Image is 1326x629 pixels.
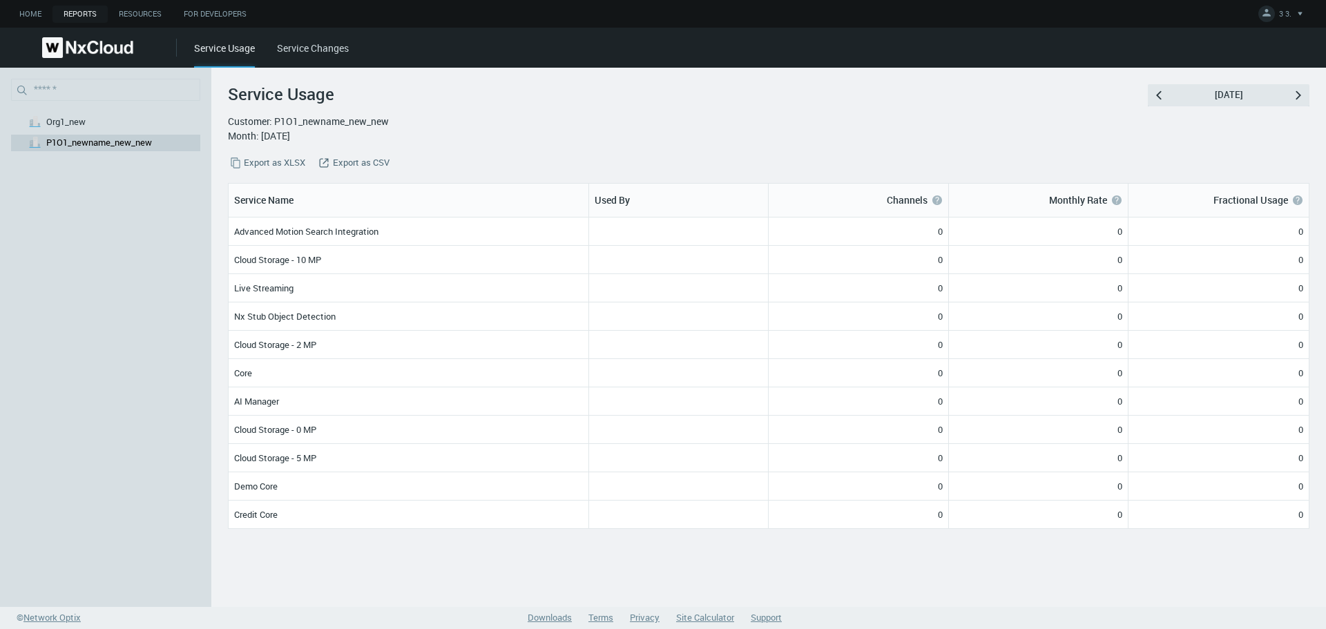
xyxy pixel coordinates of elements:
[949,387,1129,415] div: 0
[229,274,588,302] div: Live Streaming
[1128,501,1309,528] div: 0
[949,246,1129,273] div: 0
[769,274,949,302] div: 0
[1128,302,1309,330] div: 0
[1128,416,1309,443] div: 0
[315,154,390,172] button: Export as CSV
[588,611,613,623] a: Terms
[949,444,1129,472] div: 0
[1128,472,1309,500] div: 0
[528,611,572,623] a: Downloads
[244,156,305,170] span: Export as XLSX
[1128,387,1309,415] div: 0
[228,154,305,172] button: Export as XLSX
[769,387,949,415] div: 0
[1213,193,1288,208] span: Fractional Usage
[42,37,133,58] img: Nx Cloud logo
[229,444,588,472] div: Cloud Storage - 5 MP
[229,246,588,273] div: Cloud Storage - 10 MP
[769,302,949,330] div: 0
[769,416,949,443] div: 0
[229,387,588,415] div: AI Manager
[229,359,588,387] div: Core
[52,6,108,23] a: Reports
[46,115,86,129] a: Org1_new
[949,472,1129,500] div: 0
[17,611,81,625] a: ©Network Optix
[949,274,1129,302] div: 0
[1128,274,1309,302] div: 0
[277,41,349,55] a: Service Changes
[769,331,949,358] div: 0
[23,611,81,623] span: Network Optix
[887,193,928,208] span: Channels
[595,193,630,208] span: Used By
[228,84,1309,104] h2: Service Usage
[769,472,949,500] div: 0
[769,246,949,273] div: 0
[46,136,152,150] a: P1O1_newname_new_new
[751,611,782,623] a: Support
[1128,246,1309,273] div: 0
[949,302,1129,330] div: 0
[769,444,949,472] div: 0
[173,6,258,23] a: For Developers
[1128,217,1309,245] div: 0
[676,611,734,623] a: Site Calculator
[1279,8,1291,24] span: 3 3.
[228,114,1309,128] p: Customer: P1O1_newname_new_new
[229,472,588,500] div: Demo Core
[1049,193,1107,208] span: Monthly Rate
[229,331,588,358] div: Cloud Storage - 2 MP
[769,359,949,387] div: 0
[234,193,294,208] span: Service Name
[949,416,1129,443] div: 0
[1170,84,1287,106] button: [DATE]
[194,41,255,68] div: Service Usage
[46,115,86,128] nx-search-highlight: Org1_new
[949,501,1129,528] div: 0
[949,331,1129,358] div: 0
[229,217,588,245] div: Advanced Motion Search Integration
[46,136,152,148] nx-search-highlight: P1O1_newname_new_new
[228,128,1309,143] p: Month: [DATE]
[630,611,660,623] a: Privacy
[949,217,1129,245] div: 0
[229,501,588,528] div: Credit Core
[769,217,949,245] div: 0
[949,359,1129,387] div: 0
[229,302,588,330] div: Nx Stub Object Detection
[769,501,949,528] div: 0
[229,416,588,443] div: Cloud Storage - 0 MP
[1128,331,1309,358] div: 0
[108,6,173,23] a: Resources
[1128,444,1309,472] div: 0
[1128,359,1309,387] div: 0
[8,6,52,23] a: Home
[333,156,390,170] span: Export as CSV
